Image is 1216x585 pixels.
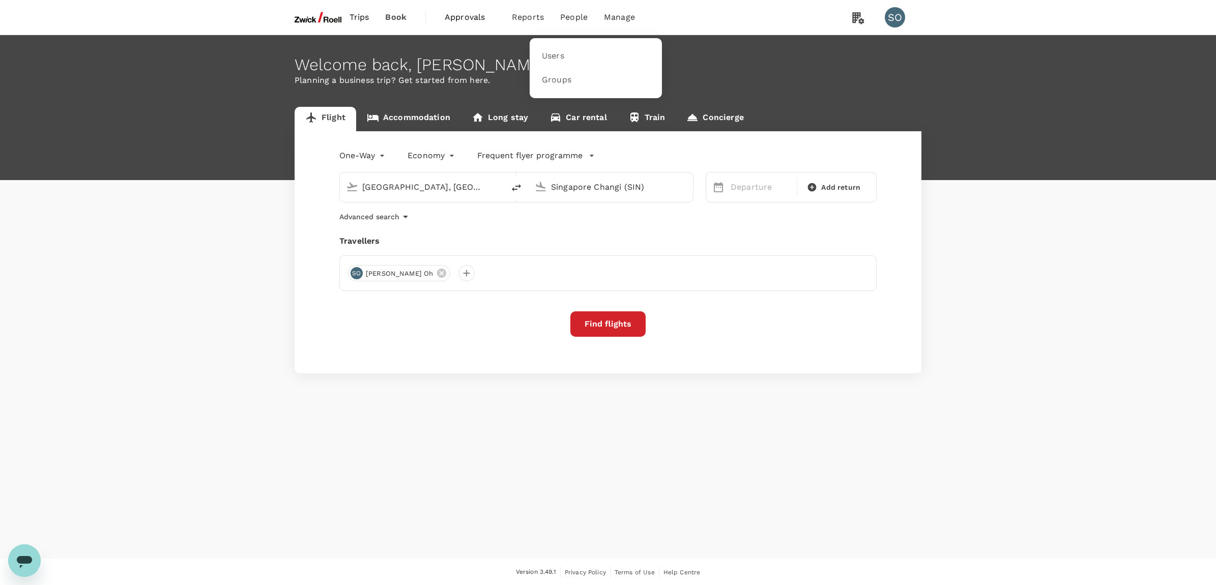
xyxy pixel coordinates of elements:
a: Users [536,44,656,68]
p: Advanced search [339,212,399,222]
p: Departure [731,181,791,193]
a: Help Centre [663,567,701,578]
div: SO[PERSON_NAME] Oh [348,265,450,281]
a: Flight [295,107,356,131]
a: Terms of Use [615,567,655,578]
div: SO [885,7,905,27]
button: Advanced search [339,211,412,223]
a: Train [618,107,676,131]
span: Add return [821,182,860,193]
div: SO [351,267,363,279]
p: Frequent flyer programme [477,150,583,162]
button: delete [504,175,529,200]
p: Planning a business trip? Get started from here. [295,74,921,86]
button: Open [497,186,499,188]
span: Terms of Use [615,569,655,576]
input: Depart from [362,179,483,195]
span: Reports [512,11,544,23]
span: Groups [542,74,571,86]
a: Car rental [539,107,618,131]
a: Long stay [461,107,539,131]
a: Concierge [676,107,754,131]
span: Version 3.49.1 [516,567,556,577]
a: Accommodation [356,107,461,131]
span: [PERSON_NAME] Oh [360,269,439,279]
span: Approvals [445,11,496,23]
button: Frequent flyer programme [477,150,595,162]
span: Trips [350,11,369,23]
div: Travellers [339,235,877,247]
div: Welcome back , [PERSON_NAME] . [295,55,921,74]
a: Privacy Policy [565,567,606,578]
div: One-Way [339,148,387,164]
input: Going to [551,179,672,195]
iframe: Button to launch messaging window [8,544,41,577]
span: Help Centre [663,569,701,576]
span: Privacy Policy [565,569,606,576]
button: Open [686,186,688,188]
a: Groups [536,68,656,92]
span: People [560,11,588,23]
button: Find flights [570,311,646,337]
span: Book [385,11,407,23]
span: Manage [604,11,635,23]
div: Economy [408,148,457,164]
span: Users [542,50,564,62]
img: ZwickRoell Pte. Ltd. [295,6,341,28]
